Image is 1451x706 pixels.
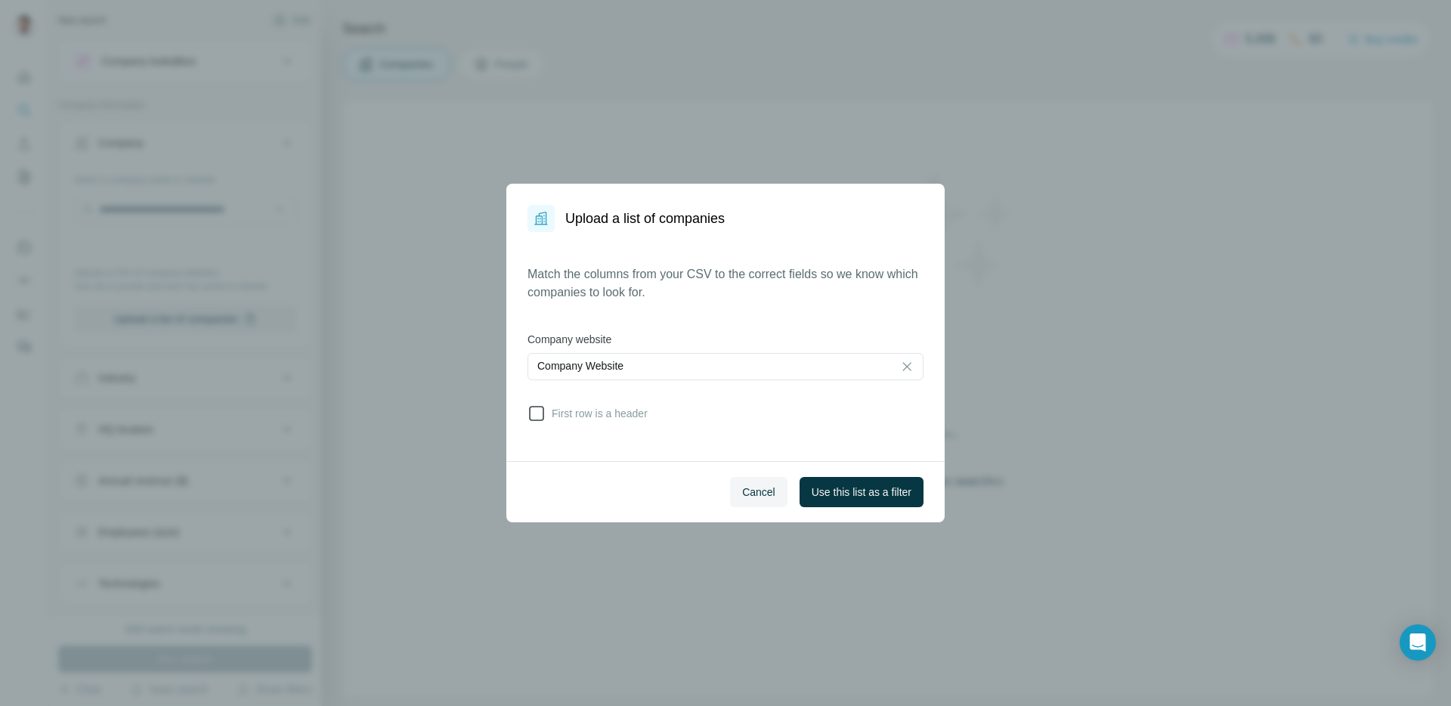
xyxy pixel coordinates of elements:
[527,332,924,347] label: Company website
[565,208,725,229] h1: Upload a list of companies
[546,406,648,421] span: First row is a header
[1400,624,1436,661] div: Open Intercom Messenger
[730,477,787,507] button: Cancel
[800,477,924,507] button: Use this list as a filter
[537,358,623,373] p: Company Website
[742,485,775,500] span: Cancel
[527,265,924,302] p: Match the columns from your CSV to the correct fields so we know which companies to look for.
[812,485,911,500] span: Use this list as a filter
